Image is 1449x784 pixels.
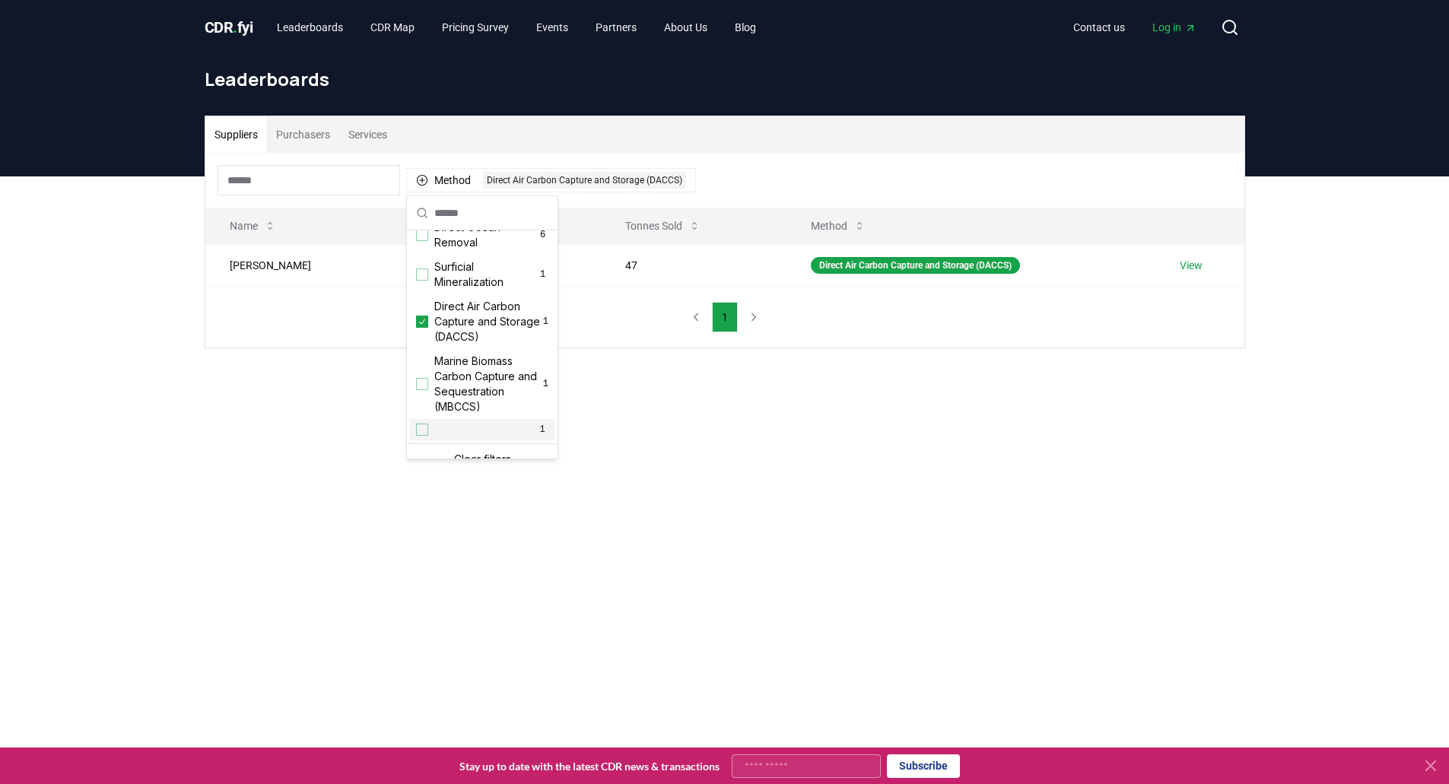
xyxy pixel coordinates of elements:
a: Leaderboards [265,14,355,41]
span: Marine Biomass Carbon Capture and Sequestration (MBCCS) [434,354,543,414]
a: Log in [1140,14,1209,41]
span: Direct Ocean Removal [434,220,537,250]
button: Purchasers [267,116,339,153]
button: MethodDirect Air Carbon Capture and Storage (DACCS) [406,168,696,192]
span: 6 [537,229,548,241]
div: Clear filters [410,447,554,471]
nav: Main [1061,14,1209,41]
button: 1 [712,302,738,332]
td: [PERSON_NAME] [205,244,382,286]
span: Log in [1152,20,1196,35]
span: Surficial Mineralization [434,259,537,290]
td: 47 [601,244,786,286]
span: 1 [536,424,548,436]
a: Events [524,14,580,41]
div: Direct Air Carbon Capture and Storage (DACCS) [811,257,1020,274]
a: Blog [723,14,768,41]
button: Tonnes Delivered [394,211,516,241]
a: Pricing Survey [430,14,521,41]
button: Suppliers [205,116,267,153]
span: CDR fyi [205,18,253,37]
span: . [233,18,237,37]
span: Direct Air Carbon Capture and Storage (DACCS) [434,299,543,344]
button: Name [218,211,288,241]
a: CDR.fyi [205,17,253,38]
a: Partners [583,14,649,41]
button: Method [799,211,878,241]
a: CDR Map [358,14,427,41]
a: View [1180,258,1203,273]
button: Services [339,116,396,153]
span: 1 [543,378,548,390]
nav: Main [265,14,768,41]
a: Contact us [1061,14,1137,41]
h1: Leaderboards [205,67,1245,91]
a: About Us [652,14,720,41]
span: 1 [537,268,548,281]
span: 1 [543,316,548,328]
div: Direct Air Carbon Capture and Storage (DACCS) [483,172,686,189]
button: Tonnes Sold [613,211,713,241]
td: 0 [382,244,601,286]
